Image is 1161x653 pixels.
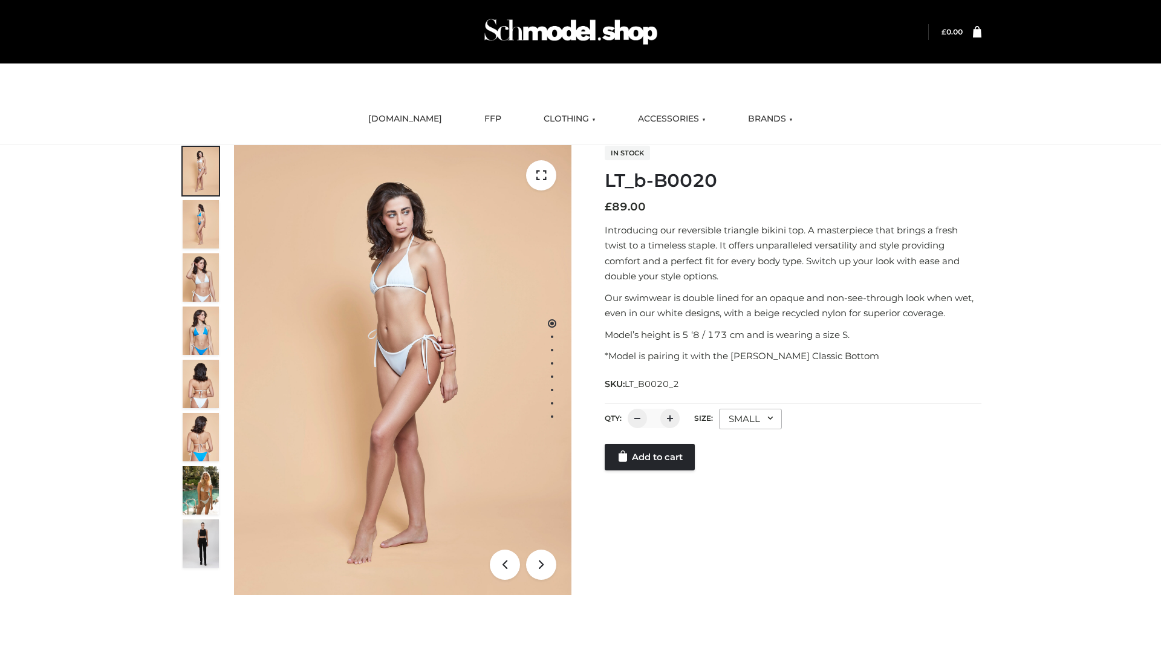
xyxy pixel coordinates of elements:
[183,413,219,461] img: ArielClassicBikiniTop_CloudNine_AzureSky_OW114ECO_8-scaled.jpg
[359,106,451,132] a: [DOMAIN_NAME]
[605,200,646,213] bdi: 89.00
[605,327,981,343] p: Model’s height is 5 ‘8 / 173 cm and is wearing a size S.
[941,27,963,36] bdi: 0.00
[941,27,963,36] a: £0.00
[605,223,981,284] p: Introducing our reversible triangle bikini top. A masterpiece that brings a fresh twist to a time...
[183,466,219,515] img: Arieltop_CloudNine_AzureSky2.jpg
[625,378,679,389] span: LT_B0020_2
[183,200,219,249] img: ArielClassicBikiniTop_CloudNine_AzureSky_OW114ECO_2-scaled.jpg
[605,414,622,423] label: QTY:
[629,106,715,132] a: ACCESSORIES
[475,106,510,132] a: FFP
[605,290,981,321] p: Our swimwear is double lined for an opaque and non-see-through look when wet, even in our white d...
[605,200,612,213] span: £
[605,377,680,391] span: SKU:
[739,106,802,132] a: BRANDS
[605,170,981,192] h1: LT_b-B0020
[605,444,695,470] a: Add to cart
[183,360,219,408] img: ArielClassicBikiniTop_CloudNine_AzureSky_OW114ECO_7-scaled.jpg
[234,145,571,595] img: LT_b-B0020
[719,409,782,429] div: SMALL
[694,414,713,423] label: Size:
[605,348,981,364] p: *Model is pairing it with the [PERSON_NAME] Classic Bottom
[183,307,219,355] img: ArielClassicBikiniTop_CloudNine_AzureSky_OW114ECO_4-scaled.jpg
[605,146,650,160] span: In stock
[183,147,219,195] img: ArielClassicBikiniTop_CloudNine_AzureSky_OW114ECO_1-scaled.jpg
[183,253,219,302] img: ArielClassicBikiniTop_CloudNine_AzureSky_OW114ECO_3-scaled.jpg
[535,106,605,132] a: CLOTHING
[480,8,662,56] img: Schmodel Admin 964
[183,519,219,568] img: 49df5f96394c49d8b5cbdcda3511328a.HD-1080p-2.5Mbps-49301101_thumbnail.jpg
[941,27,946,36] span: £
